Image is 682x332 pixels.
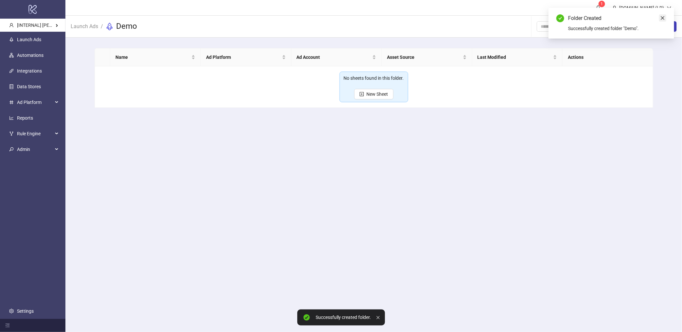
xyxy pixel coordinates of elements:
span: [INTERNAL] [PERSON_NAME] Kitchn [17,23,91,28]
span: plus-square [359,92,364,96]
th: Name [110,48,201,66]
a: Settings [17,308,34,314]
div: Successfully created folder. [316,315,371,320]
a: Integrations [17,68,42,74]
span: 1 [601,2,603,6]
span: Admin [17,143,53,156]
span: fork [9,131,14,136]
th: Last Modified [472,48,563,66]
div: No sheets found in this folder. [344,75,404,82]
th: Asset Source [382,48,472,66]
a: Launch Ads [69,22,99,29]
sup: 1 [599,1,605,7]
span: Ad Account [297,54,371,61]
a: Launch Ads [17,37,41,42]
span: check-circle [556,14,564,22]
a: Data Stores [17,84,41,89]
span: Name [115,54,190,61]
div: Successfully created folder "Demo". [568,25,666,32]
span: key [9,147,14,152]
span: menu-fold [5,323,10,328]
th: Actions [563,48,653,66]
span: bell [596,5,601,10]
a: Close [659,14,666,22]
span: down [667,6,672,10]
div: [DOMAIN_NAME] (LP) [617,4,667,11]
div: Folder Created [568,14,666,22]
span: number [9,100,14,105]
th: Ad Platform [201,48,291,66]
span: user [612,6,617,10]
span: New Sheet [367,91,388,97]
li: / [101,21,103,32]
span: rocket [106,23,114,30]
span: close [660,16,665,20]
span: Asset Source [387,54,462,61]
h3: Demo [116,21,137,32]
span: Ad Platform [17,96,53,109]
span: Rule Engine [17,127,53,140]
a: Automations [17,53,44,58]
button: New Sheet [354,89,393,99]
th: Ad Account [291,48,382,66]
span: user [9,23,14,27]
span: Last Modified [478,54,552,61]
span: Ad Platform [206,54,281,61]
a: Reports [17,115,33,121]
